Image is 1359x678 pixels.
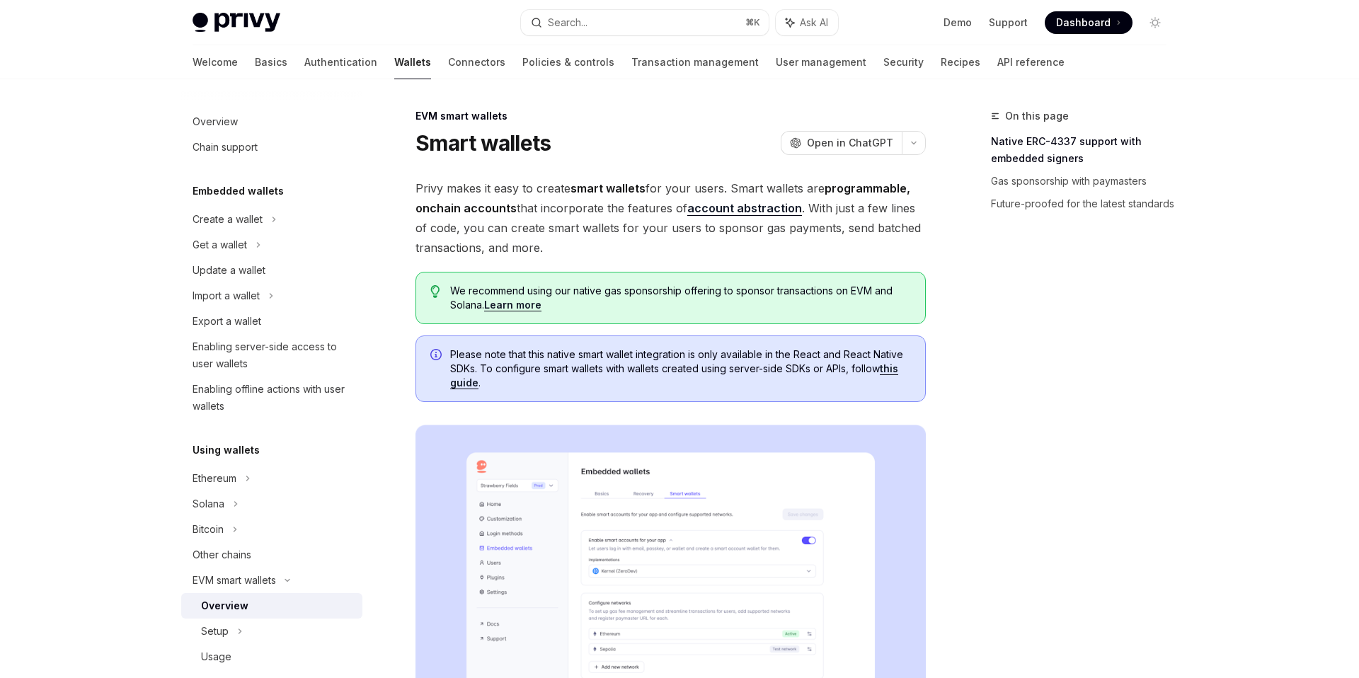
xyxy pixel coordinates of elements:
svg: Info [430,349,445,363]
img: light logo [193,13,280,33]
div: Search... [548,14,587,31]
button: Open in ChatGPT [781,131,902,155]
div: Solana [193,495,224,512]
div: EVM smart wallets [193,572,276,589]
div: Update a wallet [193,262,265,279]
span: ⌘ K [745,17,760,28]
div: Setup [201,623,229,640]
div: Export a wallet [193,313,261,330]
a: Overview [181,109,362,134]
span: We recommend using our native gas sponsorship offering to sponsor transactions on EVM and Solana. [450,284,911,312]
a: Export a wallet [181,309,362,334]
button: Ask AI [776,10,838,35]
a: Update a wallet [181,258,362,283]
h5: Using wallets [193,442,260,459]
span: Please note that this native smart wallet integration is only available in the React and React Na... [450,347,911,390]
a: Policies & controls [522,45,614,79]
div: Enabling offline actions with user wallets [193,381,354,415]
a: Transaction management [631,45,759,79]
a: Overview [181,593,362,619]
a: Future-proofed for the latest standards [991,193,1178,215]
span: Privy makes it easy to create for your users. Smart wallets are that incorporate the features of ... [415,178,926,258]
a: Enabling server-side access to user wallets [181,334,362,377]
div: Usage [201,648,231,665]
button: Search...⌘K [521,10,769,35]
a: Usage [181,644,362,670]
div: Get a wallet [193,236,247,253]
a: User management [776,45,866,79]
a: Welcome [193,45,238,79]
a: Native ERC-4337 support with embedded signers [991,130,1178,170]
span: Ask AI [800,16,828,30]
div: Bitcoin [193,521,224,538]
h1: Smart wallets [415,130,551,156]
a: Connectors [448,45,505,79]
div: Overview [193,113,238,130]
svg: Tip [430,285,440,298]
a: Learn more [484,299,541,311]
button: Toggle dark mode [1144,11,1166,34]
a: Other chains [181,542,362,568]
span: Open in ChatGPT [807,136,893,150]
div: Overview [201,597,248,614]
div: Ethereum [193,470,236,487]
div: Chain support [193,139,258,156]
span: On this page [1005,108,1069,125]
a: Dashboard [1045,11,1132,34]
a: Demo [944,16,972,30]
a: API reference [997,45,1065,79]
a: Gas sponsorship with paymasters [991,170,1178,193]
a: Basics [255,45,287,79]
a: Enabling offline actions with user wallets [181,377,362,419]
strong: smart wallets [570,181,646,195]
a: Security [883,45,924,79]
div: Other chains [193,546,251,563]
a: account abstraction [687,201,802,216]
h5: Embedded wallets [193,183,284,200]
a: Chain support [181,134,362,160]
div: Create a wallet [193,211,263,228]
span: Dashboard [1056,16,1111,30]
div: Import a wallet [193,287,260,304]
a: Authentication [304,45,377,79]
div: Enabling server-side access to user wallets [193,338,354,372]
div: EVM smart wallets [415,109,926,123]
a: Wallets [394,45,431,79]
a: Support [989,16,1028,30]
a: Recipes [941,45,980,79]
